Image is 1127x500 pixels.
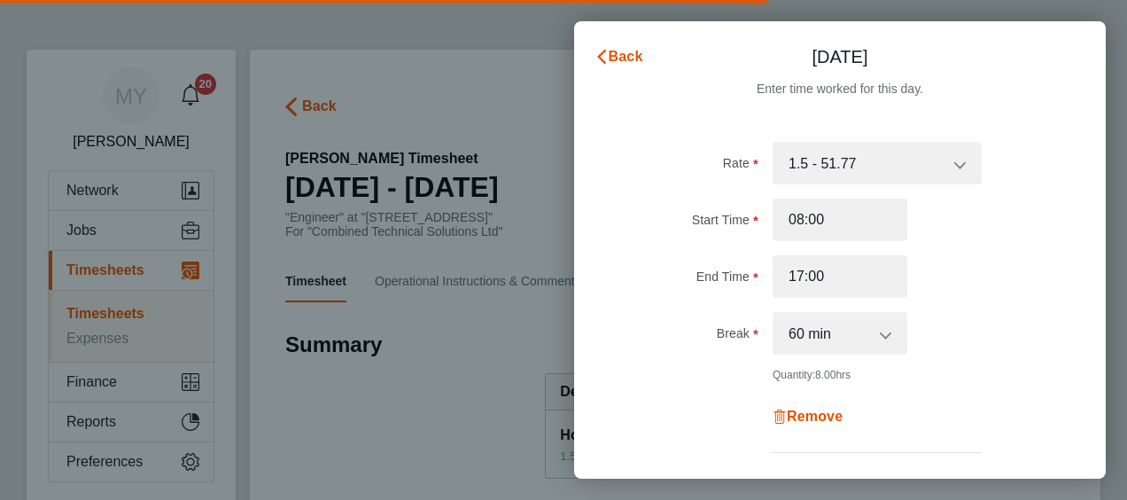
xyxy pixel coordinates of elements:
[773,199,907,241] input: E.g. 08:00
[773,255,907,298] input: E.g. 18:00
[692,213,758,233] label: Start Time
[773,410,843,424] button: Remove
[773,369,982,381] div: Quantity: hrs
[815,369,836,381] span: 8.00
[574,78,1106,99] div: Enter time worked for this day.
[723,156,758,176] label: Rate
[609,49,643,64] span: Back
[812,44,868,69] p: [DATE]
[787,409,843,424] span: Remove
[696,270,758,290] label: End Time
[577,39,661,74] button: Back
[717,326,758,347] label: Break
